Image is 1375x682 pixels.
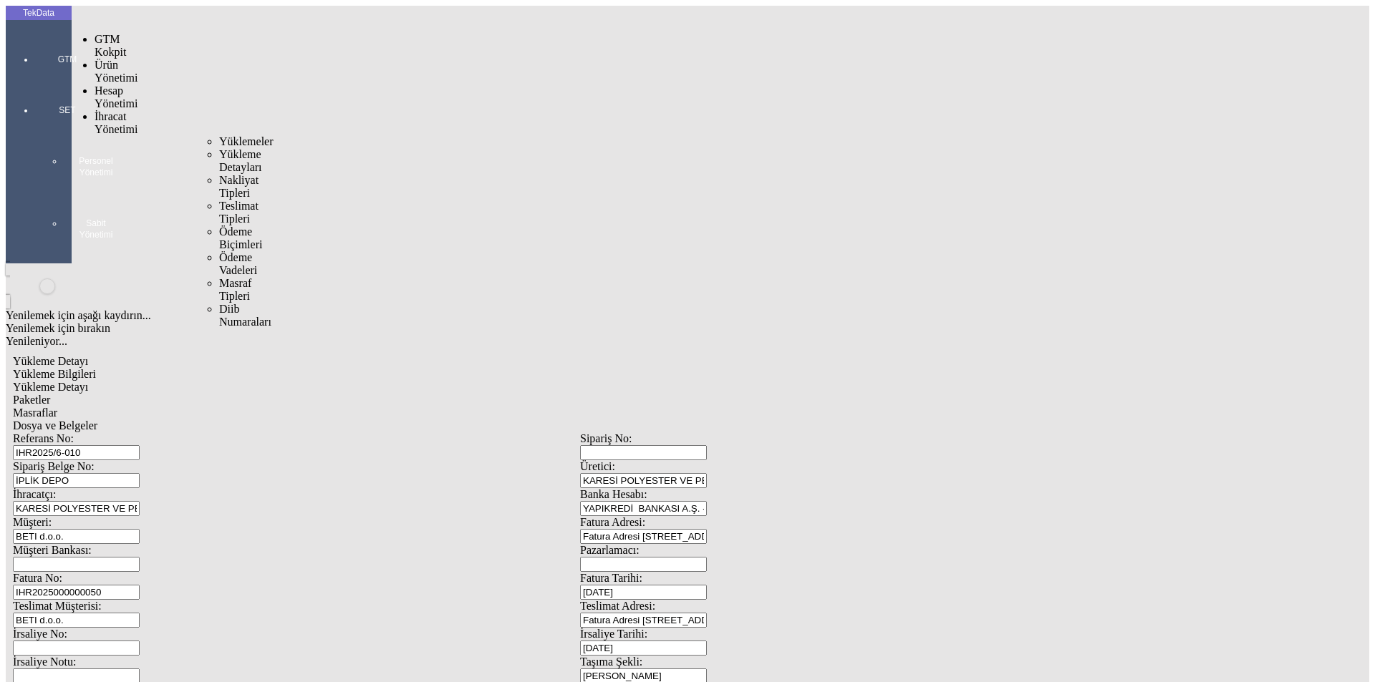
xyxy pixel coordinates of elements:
span: Masraflar [13,406,57,419]
span: Referans No: [13,432,74,444]
span: Yükleme Bilgileri [13,368,96,380]
span: İhracat Yönetimi [95,110,137,135]
span: Sipariş Belge No: [13,460,95,472]
span: Teslimat Müşterisi: [13,600,102,612]
span: Fatura No: [13,572,62,584]
span: Hesap Yönetimi [95,84,137,109]
div: Yenilemek için aşağı kaydırın... [6,309,1154,322]
span: Nakliyat Tipleri [219,174,259,199]
span: İrsaliye Tarihi: [580,628,647,640]
span: Müşteri Bankası: [13,544,92,556]
span: Teslimat Adresi: [580,600,655,612]
span: Müşteri: [13,516,52,528]
span: Yükleme Detayı [13,381,88,393]
span: Yükleme Detayı [13,355,88,367]
span: Taşıma Şekli: [580,656,642,668]
span: Teslimat Tipleri [219,200,259,225]
span: Ürün Yönetimi [95,59,137,84]
span: İhracatçı: [13,488,56,500]
div: TekData [6,7,72,19]
span: Ödeme Biçimleri [219,225,262,250]
span: Dosya ve Belgeler [13,419,97,432]
div: Yenileniyor... [6,335,1154,348]
span: Yüklemeler [219,135,274,147]
span: Fatura Adresi: [580,516,645,528]
span: Pazarlamacı: [580,544,640,556]
span: İrsaliye No: [13,628,67,640]
span: Masraf Tipleri [219,277,251,302]
span: Fatura Tarihi: [580,572,642,584]
span: Paketler [13,394,50,406]
span: Üretici: [580,460,615,472]
span: İrsaliye Notu: [13,656,76,668]
span: Sipariş No: [580,432,632,444]
span: Yükleme Detayları [219,148,262,173]
span: Diib Numaraları [219,303,271,328]
div: Yenilemek için bırakın [6,322,1154,335]
span: GTM Kokpit [95,33,126,58]
span: Banka Hesabı: [580,488,647,500]
span: SET [46,104,89,116]
span: Ödeme Vadeleri [219,251,257,276]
